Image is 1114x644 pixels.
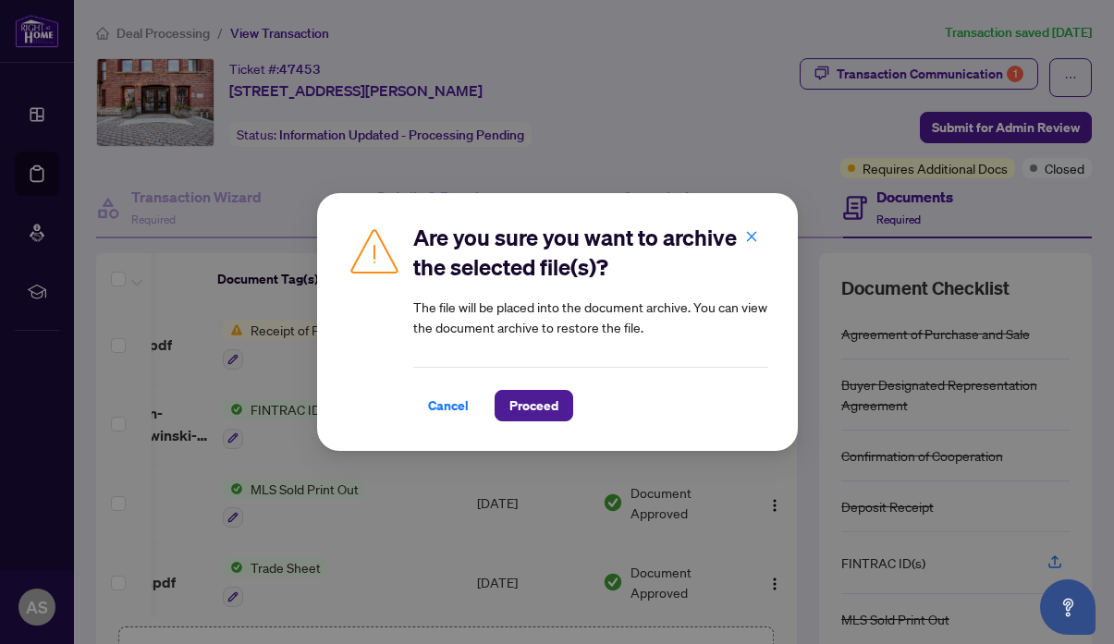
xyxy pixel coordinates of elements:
button: Open asap [1040,579,1096,635]
article: The file will be placed into the document archive. You can view the document archive to restore t... [413,297,768,337]
span: close [745,230,758,243]
button: Cancel [413,390,484,421]
h2: Are you sure you want to archive the selected file(s)? [413,223,768,282]
span: Proceed [509,391,558,420]
span: Cancel [428,391,469,420]
button: Proceed [495,390,573,421]
img: Caution Icon [347,223,402,278]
